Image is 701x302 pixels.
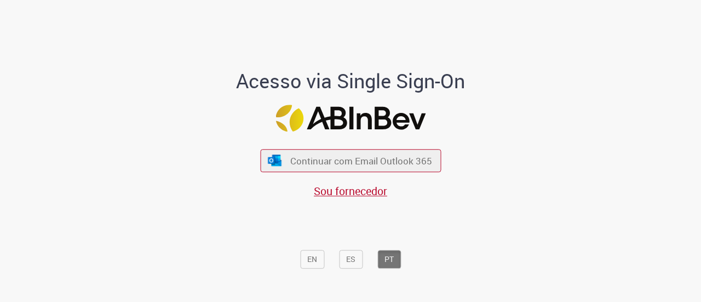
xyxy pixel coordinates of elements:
img: ícone Azure/Microsoft 360 [267,155,283,166]
button: EN [300,250,324,269]
h1: Acesso via Single Sign-On [199,70,503,92]
span: Continuar com Email Outlook 365 [290,155,432,167]
a: Sou fornecedor [314,184,387,198]
img: Logo ABInBev [275,105,426,132]
button: ícone Azure/Microsoft 360 Continuar com Email Outlook 365 [260,150,441,172]
button: PT [377,250,401,269]
button: ES [339,250,363,269]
